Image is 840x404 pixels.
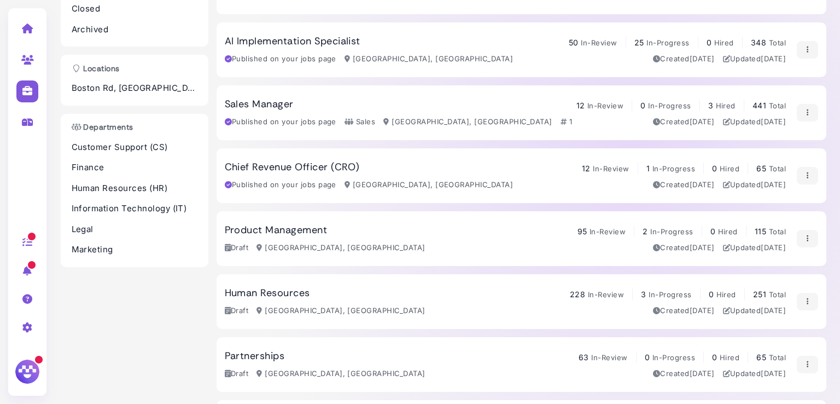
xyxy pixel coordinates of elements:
[751,38,766,47] span: 348
[225,224,328,236] h3: Product Management
[709,290,714,299] span: 0
[345,117,375,128] div: Sales
[634,38,644,47] span: 25
[72,161,197,174] p: Finance
[593,164,629,173] span: In-Review
[756,353,766,362] span: 65
[582,164,591,173] span: 12
[256,243,425,253] div: [GEOGRAPHIC_DATA], [GEOGRAPHIC_DATA]
[761,54,786,63] time: Aug 08, 2025
[690,180,715,189] time: Jun 09, 2025
[345,180,513,191] div: [GEOGRAPHIC_DATA], [GEOGRAPHIC_DATA]
[581,38,617,47] span: In-Review
[72,223,197,236] p: Legal
[640,101,645,110] span: 0
[72,203,197,215] p: Information Technology (IT)
[761,117,786,126] time: Aug 08, 2025
[769,101,786,110] span: Total
[761,180,786,189] time: Aug 06, 2025
[755,227,766,236] span: 115
[712,353,717,362] span: 0
[225,117,336,128] div: Published on your jobs page
[66,64,125,73] h3: Locations
[590,227,626,236] span: In-Review
[752,101,766,110] span: 441
[72,141,197,154] p: Customer Support (CS)
[720,164,739,173] span: Hired
[72,182,197,195] p: Human Resources (HR)
[769,38,786,47] span: Total
[653,180,715,191] div: Created
[225,180,336,191] div: Published on your jobs page
[723,305,786,316] div: Updated
[769,227,786,236] span: Total
[650,227,693,236] span: In-Progress
[690,54,715,63] time: May 19, 2025
[769,290,786,299] span: Total
[569,38,579,47] span: 50
[256,368,425,379] div: [GEOGRAPHIC_DATA], [GEOGRAPHIC_DATA]
[707,38,711,47] span: 0
[723,368,786,379] div: Updated
[588,290,624,299] span: In-Review
[72,82,197,95] p: Boston Rd, [GEOGRAPHIC_DATA], [GEOGRAPHIC_DATA]
[14,358,41,385] img: Megan
[643,227,647,236] span: 2
[652,353,695,362] span: In-Progress
[591,353,627,362] span: In-Review
[716,101,736,110] span: Hired
[225,99,294,111] h3: Sales Manager
[383,117,552,128] div: [GEOGRAPHIC_DATA], [GEOGRAPHIC_DATA]
[570,290,585,299] span: 228
[225,243,249,253] div: Draft
[690,243,715,252] time: Jul 17, 2025
[761,369,786,378] time: Jul 17, 2025
[646,164,650,173] span: 1
[66,123,139,132] h3: Departments
[225,36,360,48] h3: AI Implementation Specialist
[708,101,713,110] span: 3
[714,38,734,47] span: Hired
[653,54,715,65] div: Created
[690,306,715,315] time: Jul 17, 2025
[72,244,197,256] p: Marketing
[653,368,715,379] div: Created
[652,164,695,173] span: In-Progress
[649,290,691,299] span: In-Progress
[225,368,249,379] div: Draft
[769,353,786,362] span: Total
[587,101,623,110] span: In-Review
[225,287,310,299] h3: Human Resources
[561,117,572,128] div: 1
[761,243,786,252] time: Jul 17, 2025
[723,54,786,65] div: Updated
[690,369,715,378] time: Jul 17, 2025
[648,101,691,110] span: In-Progress
[72,3,197,15] p: Closed
[256,305,425,316] div: [GEOGRAPHIC_DATA], [GEOGRAPHIC_DATA]
[579,353,589,362] span: 63
[723,117,786,128] div: Updated
[645,353,650,362] span: 0
[641,290,646,299] span: 3
[723,243,786,253] div: Updated
[718,227,738,236] span: Hired
[646,38,689,47] span: In-Progress
[712,164,717,173] span: 0
[577,227,587,236] span: 95
[756,164,766,173] span: 65
[653,305,715,316] div: Created
[710,227,715,236] span: 0
[653,243,715,253] div: Created
[723,180,786,191] div: Updated
[225,54,336,65] div: Published on your jobs page
[753,290,766,299] span: 251
[576,101,585,110] span: 12
[225,161,360,174] h3: Chief Revenue Officer (CRO)
[653,117,715,128] div: Created
[761,306,786,315] time: Jul 17, 2025
[225,305,249,316] div: Draft
[72,24,197,36] p: Archived
[225,350,285,362] h3: Partnerships
[769,164,786,173] span: Total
